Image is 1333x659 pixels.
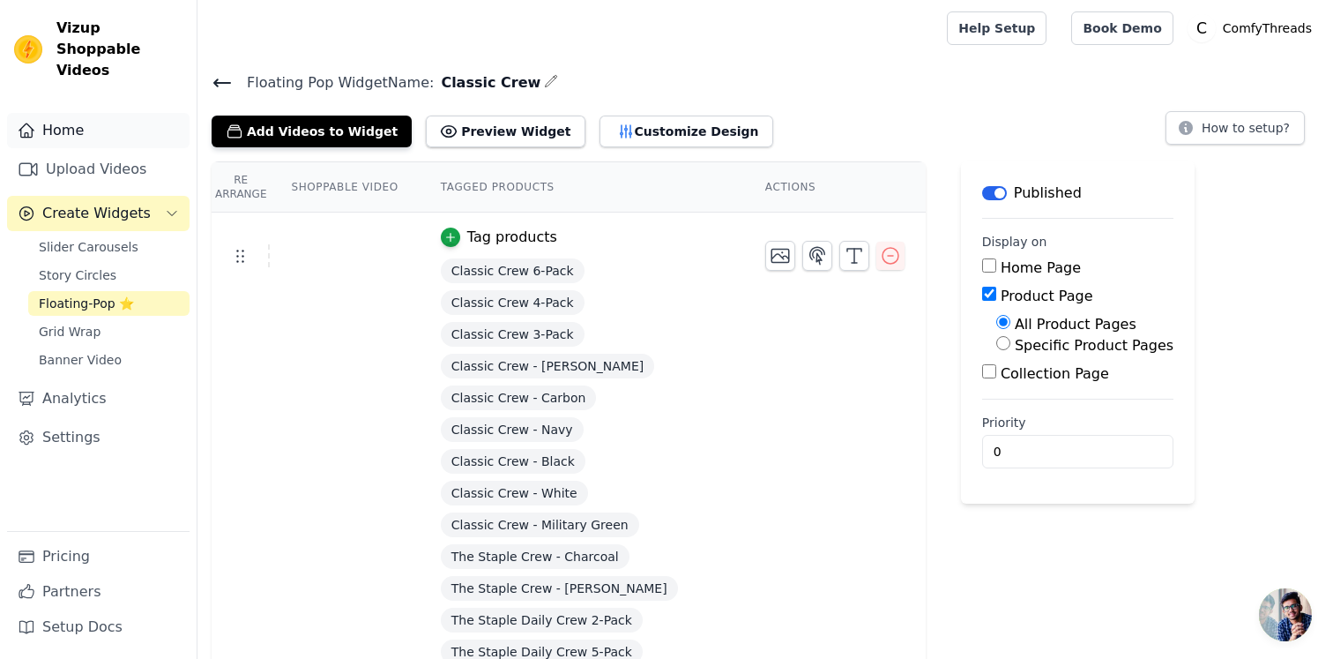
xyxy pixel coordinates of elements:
button: How to setup? [1165,111,1305,145]
a: Slider Carousels [28,235,190,259]
span: Classic Crew - Black [441,449,585,474]
button: Add Videos to Widget [212,116,412,147]
img: Vizup [14,35,42,64]
label: Collection Page [1001,365,1109,382]
a: How to setup? [1165,124,1305,140]
a: Pricing [7,539,190,574]
span: Floating-Pop ⭐ [39,295,134,312]
a: Banner Video [28,348,190,372]
legend: Display on [982,233,1047,251]
span: Story Circles [39,266,116,284]
button: Customize Design [599,116,773,147]
span: Grid Wrap [39,323,101,341]
span: Classic Crew 3-Pack [441,322,585,347]
span: Classic Crew - Military Green [441,513,639,537]
span: Floating Pop Widget Name: [233,72,434,94]
text: C [1196,19,1207,37]
a: Setup Docs [7,610,190,645]
button: Create Widgets [7,196,190,231]
span: Classic Crew - White [441,481,588,505]
span: Slider Carousels [39,238,138,256]
span: Classic Crew 4-Pack [441,290,585,315]
p: Published [1014,183,1082,204]
th: Actions [744,162,926,213]
label: All Product Pages [1015,316,1136,333]
button: Preview Widget [426,116,585,147]
span: Vizup Shoppable Videos [56,18,182,81]
a: Help Setup [947,11,1046,45]
span: Classic Crew - Carbon [441,386,597,410]
span: The Staple Crew - Charcoal [441,544,629,569]
a: Home [7,113,190,148]
label: Priority [982,414,1173,431]
a: Grid Wrap [28,319,190,344]
span: Classic Crew 6-Pack [441,258,585,283]
label: Home Page [1001,259,1081,276]
a: Analytics [7,381,190,416]
p: ComfyThreads [1216,12,1319,44]
button: C ComfyThreads [1188,12,1319,44]
div: Tag products [467,227,557,248]
a: Book Demo [1071,11,1173,45]
th: Shoppable Video [270,162,419,213]
a: Upload Videos [7,152,190,187]
a: Partners [7,574,190,610]
button: Change Thumbnail [765,241,795,271]
label: Product Page [1001,288,1093,304]
span: Classic Crew [434,72,540,94]
button: Tag products [441,227,557,248]
span: Classic Crew - Navy [441,417,584,442]
th: Tagged Products [420,162,744,213]
a: Story Circles [28,263,190,288]
span: The Staple Daily Crew 2-Pack [441,608,643,633]
th: Re Arrange [212,162,270,213]
div: Edit Name [544,71,558,94]
span: Create Widgets [42,203,151,224]
span: Classic Crew - [PERSON_NAME] [441,354,654,378]
a: Floating-Pop ⭐ [28,291,190,316]
label: Specific Product Pages [1015,337,1173,354]
a: Settings [7,420,190,455]
div: Open chat [1259,588,1312,641]
span: The Staple Crew - [PERSON_NAME] [441,576,678,601]
span: Banner Video [39,351,122,369]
